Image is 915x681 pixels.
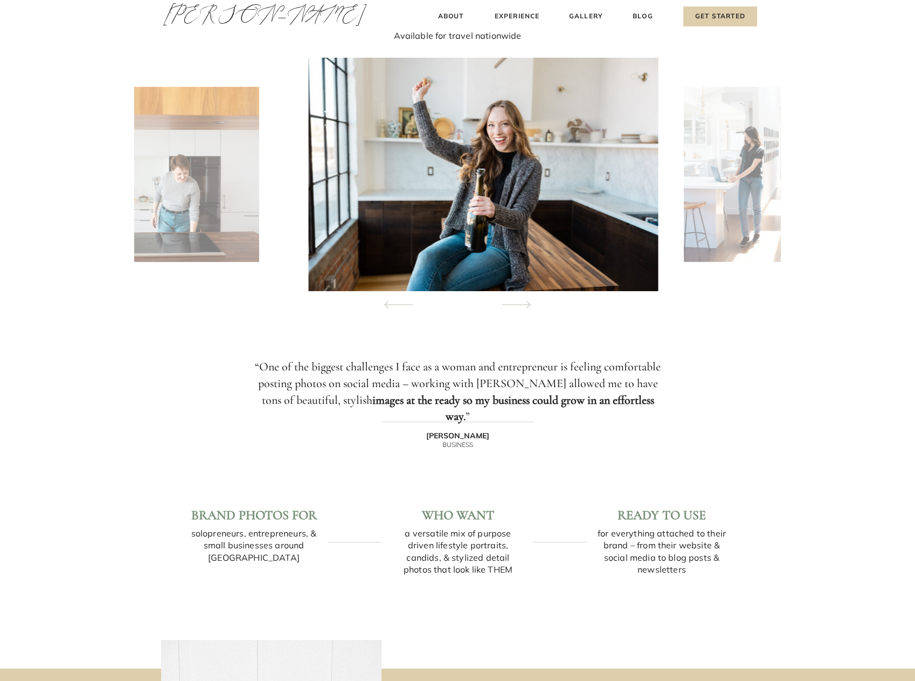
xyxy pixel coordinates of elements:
[249,359,667,411] h2: “One of the biggest challenges I face as a woman and entrepreneur is feeling comfortable posting ...
[683,87,800,262] img: Interior Designer standing in kitchen working on her laptop
[618,507,706,523] b: Ready To Use
[189,527,319,570] p: solopreneurs, entrepreneurs, & small businesses around [GEOGRAPHIC_DATA]
[420,431,495,440] h3: [PERSON_NAME]
[372,393,654,424] b: images at the ready so my business could grow in an effortless way.
[568,11,604,22] a: Gallery
[683,6,757,26] a: Get Started
[420,441,495,449] h3: BUSINESS
[225,11,691,25] h3: SF Bay Area Brand Photographer
[393,527,523,577] p: a versatile mix of purpose driven lifestyle portraits, candids, & stylized detail photos that loo...
[597,527,727,570] p: for everything attached to their brand – from their website & social media to blog posts & newsle...
[630,11,655,22] a: Blog
[191,507,317,523] b: Brand Photos For
[308,58,658,291] img: Woman sitting on top of the counter in the kitchen in an urban loft popping champagne
[493,11,541,22] a: Experience
[422,507,494,523] b: Who Want
[435,11,467,22] a: About
[272,29,643,44] h3: Available for travel nationwide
